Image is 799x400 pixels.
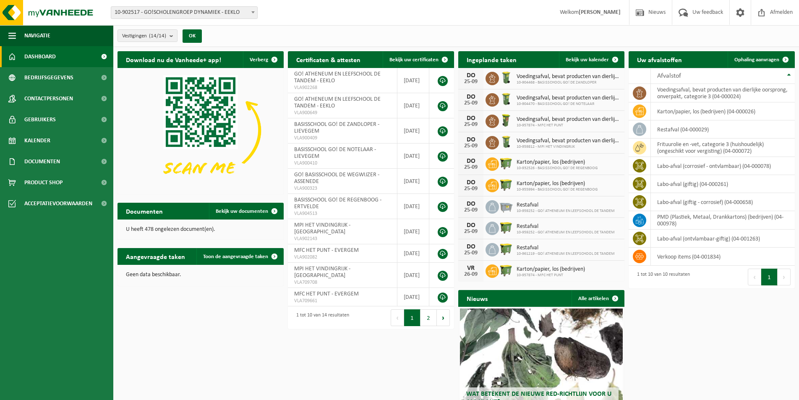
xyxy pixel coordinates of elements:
[517,95,620,102] span: Voedingsafval, bevat producten van dierlijke oorsprong, onverpakt, categorie 3
[517,123,620,128] span: 10-957874 - MFC HET PUNT
[149,33,166,39] count: (14/14)
[462,265,479,272] div: VR
[24,151,60,172] span: Documenten
[462,143,479,149] div: 25-09
[24,193,92,214] span: Acceptatievoorwaarden
[391,309,404,326] button: Previous
[566,57,609,63] span: Bekijk uw kalender
[517,245,615,251] span: Restafval
[499,92,513,106] img: WB-0140-HPE-GN-51
[657,73,681,79] span: Afvalstof
[462,272,479,277] div: 26-09
[572,290,624,307] a: Alle artikelen
[499,156,513,170] img: WB-1100-HPE-GN-50
[517,102,620,107] span: 10-904470 - BASISSCHOOL GO! DE NOTELAAR
[462,136,479,143] div: DO
[651,120,795,139] td: restafval (04-000029)
[499,135,513,149] img: WB-0140-HPE-GN-50
[24,67,73,88] span: Bedrijfsgegevens
[397,118,429,144] td: [DATE]
[294,197,381,210] span: BASISSCHOOL GO! DE REGENBOOG - ERTVELDE
[499,242,513,256] img: WB-1100-HPE-GN-51
[462,100,479,106] div: 25-09
[517,266,585,273] span: Karton/papier, los (bedrijven)
[462,186,479,192] div: 25-09
[517,180,598,187] span: Karton/papier, los (bedrijven)
[517,223,615,230] span: Restafval
[397,144,429,169] td: [DATE]
[294,96,381,109] span: GO! ATHENEUM EN LEEFSCHOOL DE TANDEM - EEKLO
[24,130,50,151] span: Kalender
[24,46,56,67] span: Dashboard
[389,57,439,63] span: Bekijk uw certificaten
[462,79,479,85] div: 25-09
[517,187,598,192] span: 10-955994 - BASISSCHOOL GO! DE REGENBOOG
[24,109,56,130] span: Gebruikers
[458,51,525,68] h2: Ingeplande taken
[294,266,350,279] span: MPI HET VINDINGRIJK - [GEOGRAPHIC_DATA]
[462,229,479,235] div: 25-09
[117,29,178,42] button: Vestigingen(14/14)
[292,308,349,327] div: 1 tot 10 van 14 resultaten
[294,254,391,261] span: VLA902082
[462,222,479,229] div: DO
[462,158,479,165] div: DO
[250,57,268,63] span: Verberg
[499,199,513,213] img: WB-2500-GAL-GY-04
[397,219,429,244] td: [DATE]
[462,250,479,256] div: 25-09
[126,227,275,233] p: U heeft 478 ongelezen document(en).
[651,157,795,175] td: labo-afval (corrosief - ontvlambaar) (04-000078)
[517,166,598,171] span: 10-932526 - BASISSCHOOL GO! DE REGENBOOG
[734,57,779,63] span: Ophaling aanvragen
[579,9,621,16] strong: [PERSON_NAME]
[499,178,513,192] img: WB-1100-HPE-GN-50
[517,251,615,256] span: 10-961219 - GO! ATHENEUM EN LEEFSCHOOL DE TANDEM
[117,68,284,193] img: Download de VHEPlus App
[748,269,761,285] button: Previous
[462,72,479,79] div: DO
[629,51,690,68] h2: Uw afvalstoffen
[294,110,391,116] span: VLA900649
[651,84,795,102] td: voedingsafval, bevat producten van dierlijke oorsprong, onverpakt, categorie 3 (04-000024)
[397,169,429,194] td: [DATE]
[651,211,795,230] td: PMD (Plastiek, Metaal, Drankkartons) (bedrijven) (04-000978)
[243,51,283,68] button: Verberg
[117,248,193,264] h2: Aangevraagde taken
[462,94,479,100] div: DO
[420,309,437,326] button: 2
[397,93,429,118] td: [DATE]
[294,247,359,254] span: MFC HET PUNT - EVERGEM
[517,138,620,144] span: Voedingsafval, bevat producten van dierlijke oorsprong, onverpakt, categorie 3
[397,68,429,93] td: [DATE]
[404,309,420,326] button: 1
[294,135,391,141] span: VLA900409
[462,207,479,213] div: 25-09
[517,116,620,123] span: Voedingsafval, bevat producten van dierlijke oorsprong, onverpakt, categorie 3
[397,263,429,288] td: [DATE]
[517,144,620,149] span: 10-959812 - MPI HET VINDINGRIJK
[294,160,391,167] span: VLA900410
[117,203,171,219] h2: Documenten
[517,73,620,80] span: Voedingsafval, bevat producten van dierlijke oorsprong, onverpakt, categorie 3
[761,269,778,285] button: 1
[294,298,391,304] span: VLA709661
[294,222,350,235] span: MPI HET VINDINGRIJK - [GEOGRAPHIC_DATA]
[462,179,479,186] div: DO
[462,243,479,250] div: DO
[462,122,479,128] div: 25-09
[728,51,794,68] a: Ophaling aanvragen
[111,7,257,18] span: 10-902517 - GO!SCHOLENGROEP DYNAMIEK - EEKLO
[517,273,585,278] span: 10-957874 - MFC HET PUNT
[294,71,381,84] span: GO! ATHENEUM EN LEEFSCHOOL DE TANDEM - EEKLO
[397,288,429,306] td: [DATE]
[462,201,479,207] div: DO
[517,159,598,166] span: Karton/papier, los (bedrijven)
[517,230,615,235] span: 10-959252 - GO! ATHENEUM EN LEEFSCHOOL DE TANDEM
[294,121,379,134] span: BASISSCHOOL GO! DE ZANDLOPER - LIEVEGEM
[126,272,275,278] p: Geen data beschikbaar.
[397,244,429,263] td: [DATE]
[651,230,795,248] td: labo-afval (ontvlambaar-giftig) (04-001263)
[517,202,615,209] span: Restafval
[294,291,359,297] span: MFC HET PUNT - EVERGEM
